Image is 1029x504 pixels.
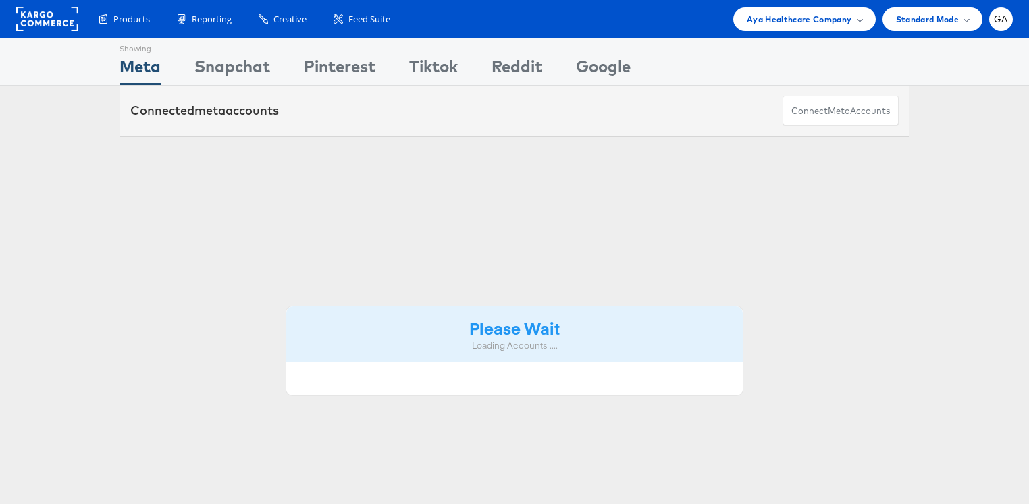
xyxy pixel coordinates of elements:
span: Products [113,13,150,26]
div: Loading Accounts .... [296,339,733,352]
div: Tiktok [409,55,458,85]
div: Pinterest [304,55,375,85]
div: Reddit [492,55,542,85]
div: Connected accounts [130,102,279,119]
div: Meta [120,55,161,85]
div: Snapchat [194,55,270,85]
span: GA [994,15,1008,24]
span: Standard Mode [896,12,959,26]
span: meta [828,105,850,117]
strong: Please Wait [469,316,560,339]
div: Google [576,55,631,85]
span: meta [194,103,226,118]
div: Showing [120,38,161,55]
span: Reporting [192,13,232,26]
span: Aya Healthcare Company [747,12,852,26]
span: Creative [273,13,307,26]
button: ConnectmetaAccounts [783,96,899,126]
span: Feed Suite [348,13,390,26]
